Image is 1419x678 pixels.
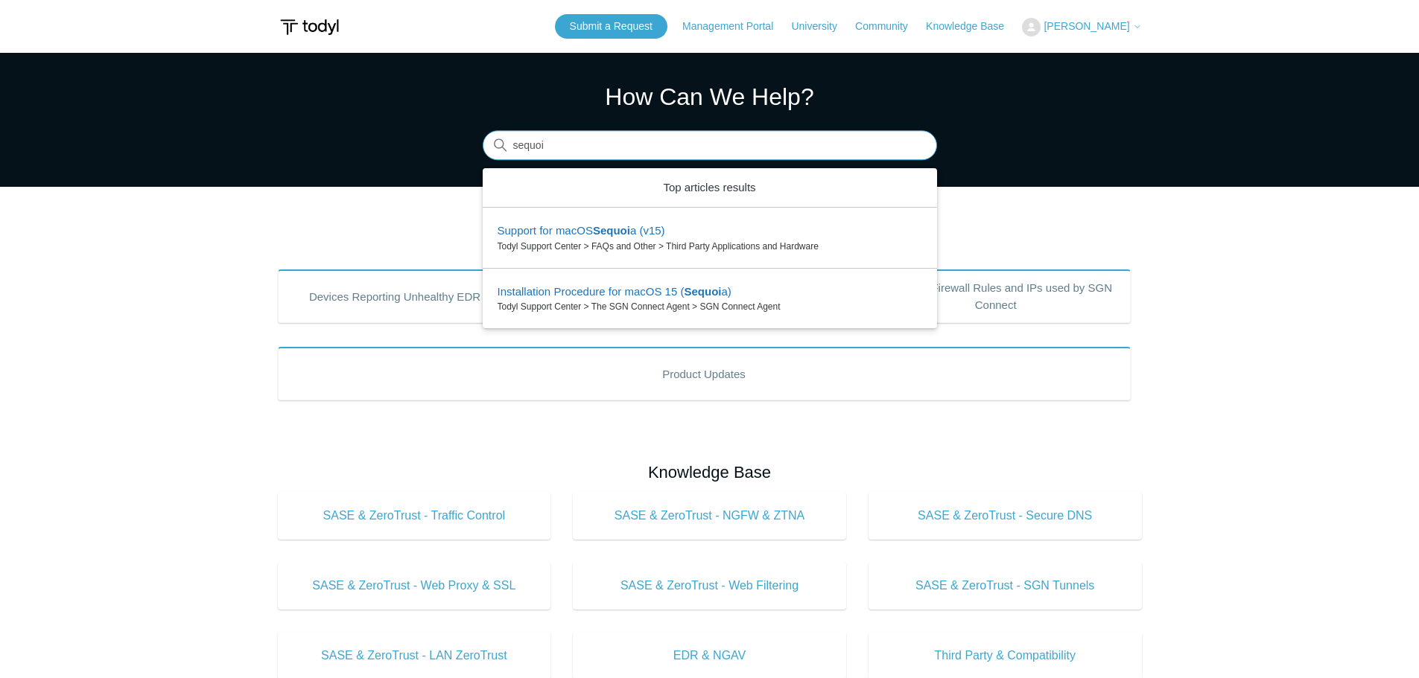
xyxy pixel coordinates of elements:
span: SASE & ZeroTrust - Traffic Control [300,507,529,525]
a: Knowledge Base [926,19,1019,34]
input: Search [483,131,937,161]
em: Sequoi [684,285,721,298]
a: Community [855,19,923,34]
span: SASE & ZeroTrust - Secure DNS [891,507,1120,525]
a: University [791,19,851,34]
span: EDR & NGAV [595,647,824,665]
a: Product Updates [278,347,1131,400]
a: Management Portal [682,19,788,34]
span: [PERSON_NAME] [1044,20,1129,32]
zd-autocomplete-breadcrumbs-multibrand: Todyl Support Center > The SGN Connect Agent > SGN Connect Agent [498,300,922,313]
zd-autocomplete-breadcrumbs-multibrand: Todyl Support Center > FAQs and Other > Third Party Applications and Hardware [498,240,922,253]
span: SASE & ZeroTrust - LAN ZeroTrust [300,647,529,665]
h2: Knowledge Base [278,460,1142,484]
a: Devices Reporting Unhealthy EDR States [278,269,547,323]
a: SASE & ZeroTrust - Web Proxy & SSL [278,562,551,610]
h1: How Can We Help? [483,79,937,115]
a: Outbound Firewall Rules and IPs used by SGN Connect [861,269,1131,323]
a: SASE & ZeroTrust - NGFW & ZTNA [573,492,846,540]
span: SASE & ZeroTrust - Web Filtering [595,577,824,595]
zd-autocomplete-header: Top articles results [483,168,937,208]
img: Todyl Support Center Help Center home page [278,13,341,41]
span: Third Party & Compatibility [891,647,1120,665]
em: Sequoi [593,224,630,237]
h2: Popular Articles [278,231,1142,256]
a: SASE & ZeroTrust - Web Filtering [573,562,846,610]
zd-autocomplete-title-multibrand: Suggested result 2 Installation Procedure for macOS 15 (Sequoia) [498,285,731,301]
zd-autocomplete-title-multibrand: Suggested result 1 Support for macOS Sequoia (v15) [498,224,665,240]
span: SASE & ZeroTrust - Web Proxy & SSL [300,577,529,595]
span: SASE & ZeroTrust - NGFW & ZTNA [595,507,824,525]
a: SASE & ZeroTrust - SGN Tunnels [869,562,1142,610]
span: SASE & ZeroTrust - SGN Tunnels [891,577,1120,595]
a: Submit a Request [555,14,667,39]
a: SASE & ZeroTrust - Traffic Control [278,492,551,540]
a: SASE & ZeroTrust - Secure DNS [869,492,1142,540]
button: [PERSON_NAME] [1022,18,1141,36]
